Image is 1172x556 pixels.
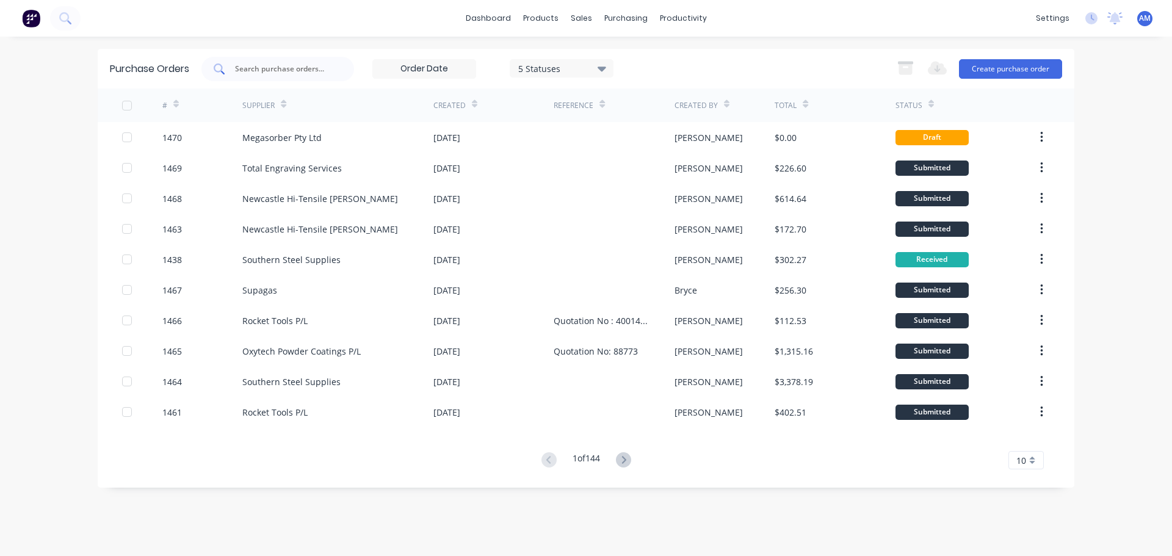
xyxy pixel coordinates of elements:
div: # [162,100,167,111]
div: $302.27 [775,253,806,266]
div: Total Engraving Services [242,162,342,175]
div: Submitted [895,344,969,359]
img: Factory [22,9,40,27]
div: 1465 [162,345,182,358]
div: 1468 [162,192,182,205]
div: purchasing [598,9,654,27]
div: 1470 [162,131,182,144]
div: [PERSON_NAME] [675,162,743,175]
div: Reference [554,100,593,111]
div: sales [565,9,598,27]
div: 1464 [162,375,182,388]
div: [DATE] [433,253,460,266]
div: [PERSON_NAME] [675,406,743,419]
div: Submitted [895,222,969,237]
span: 10 [1016,454,1026,467]
div: [PERSON_NAME] [675,131,743,144]
div: 5 Statuses [518,62,606,74]
div: [DATE] [433,223,460,236]
div: Purchase Orders [110,62,189,76]
div: [PERSON_NAME] [675,223,743,236]
input: Order Date [373,60,476,78]
button: Create purchase order [959,59,1062,79]
div: [PERSON_NAME] [675,314,743,327]
div: $112.53 [775,314,806,327]
div: [DATE] [433,314,460,327]
div: Submitted [895,405,969,420]
div: 1463 [162,223,182,236]
div: $0.00 [775,131,797,144]
div: Bryce [675,284,697,297]
div: Submitted [895,313,969,328]
div: $402.51 [775,406,806,419]
div: Created [433,100,466,111]
div: $3,378.19 [775,375,813,388]
div: [PERSON_NAME] [675,345,743,358]
div: Status [895,100,922,111]
div: Southern Steel Supplies [242,253,341,266]
div: Rocket Tools P/L [242,406,308,419]
div: Total [775,100,797,111]
div: Oxytech Powder Coatings P/L [242,345,361,358]
div: Newcastle Hi-Tensile [PERSON_NAME] [242,223,398,236]
div: [PERSON_NAME] [675,192,743,205]
div: 1467 [162,284,182,297]
div: [DATE] [433,284,460,297]
div: 1438 [162,253,182,266]
div: 1461 [162,406,182,419]
div: [DATE] [433,192,460,205]
div: Created By [675,100,718,111]
div: [DATE] [433,131,460,144]
div: Southern Steel Supplies [242,375,341,388]
div: Supplier [242,100,275,111]
div: $172.70 [775,223,806,236]
div: Megasorber Pty Ltd [242,131,322,144]
span: AM [1139,13,1151,24]
div: productivity [654,9,713,27]
div: $226.60 [775,162,806,175]
div: [PERSON_NAME] [675,375,743,388]
div: Supagas [242,284,277,297]
div: [DATE] [433,162,460,175]
div: Newcastle Hi-Tensile [PERSON_NAME] [242,192,398,205]
input: Search purchase orders... [234,63,335,75]
div: [DATE] [433,406,460,419]
div: products [517,9,565,27]
div: 1469 [162,162,182,175]
div: Submitted [895,191,969,206]
div: settings [1030,9,1076,27]
div: $256.30 [775,284,806,297]
div: Submitted [895,161,969,176]
div: $1,315.16 [775,345,813,358]
div: Quotation No : 40014395 [554,314,649,327]
div: Quotation No: 88773 [554,345,638,358]
div: [DATE] [433,345,460,358]
a: dashboard [460,9,517,27]
div: [PERSON_NAME] [675,253,743,266]
div: Received [895,252,969,267]
div: [DATE] [433,375,460,388]
div: 1466 [162,314,182,327]
div: Draft [895,130,969,145]
div: Rocket Tools P/L [242,314,308,327]
div: Submitted [895,283,969,298]
div: Submitted [895,374,969,389]
div: $614.64 [775,192,806,205]
div: 1 of 144 [573,452,600,469]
